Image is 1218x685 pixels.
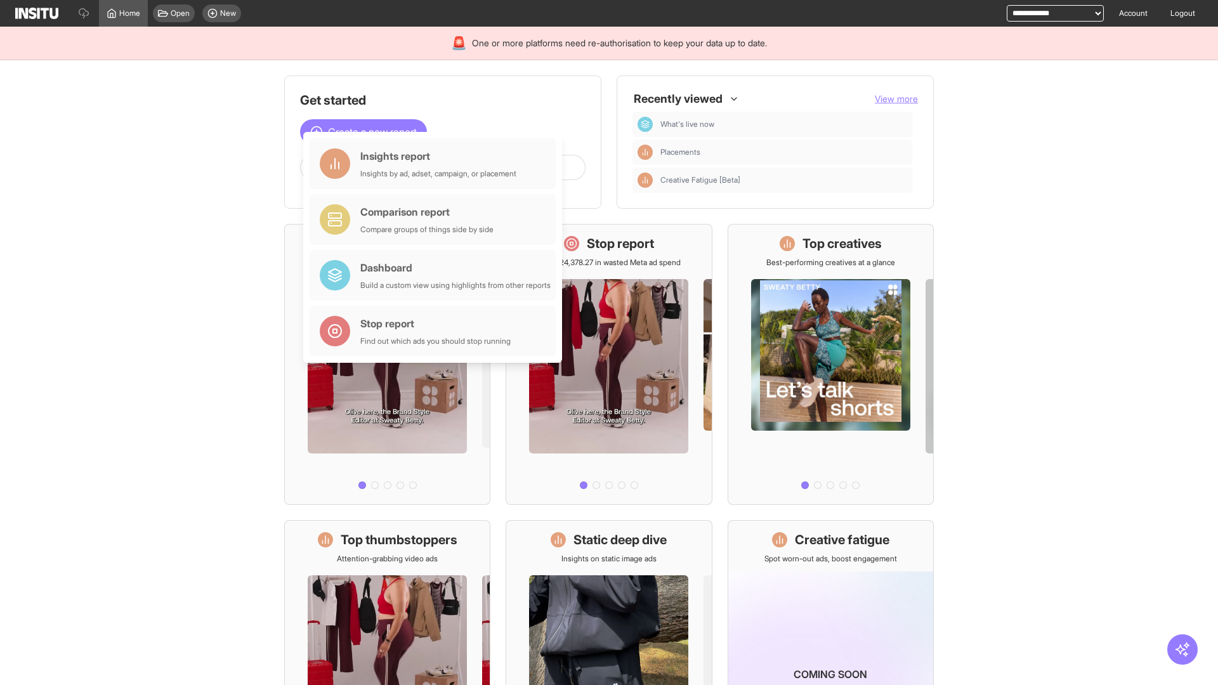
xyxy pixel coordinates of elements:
[506,224,712,505] a: Stop reportSave £24,378.27 in wasted Meta ad spend
[15,8,58,19] img: Logo
[561,554,657,564] p: Insights on static image ads
[360,148,516,164] div: Insights report
[220,8,236,18] span: New
[573,531,667,549] h1: Static deep dive
[660,119,714,129] span: What's live now
[537,258,681,268] p: Save £24,378.27 in wasted Meta ad spend
[360,225,494,235] div: Compare groups of things side by side
[587,235,654,252] h1: Stop report
[171,8,190,18] span: Open
[284,224,490,505] a: What's live nowSee all active ads instantly
[360,260,551,275] div: Dashboard
[728,224,934,505] a: Top creativesBest-performing creatives at a glance
[328,124,417,140] span: Create a new report
[660,175,740,185] span: Creative Fatigue [Beta]
[802,235,882,252] h1: Top creatives
[660,147,908,157] span: Placements
[638,117,653,132] div: Dashboard
[300,119,427,145] button: Create a new report
[300,91,586,109] h1: Get started
[360,169,516,179] div: Insights by ad, adset, campaign, or placement
[119,8,140,18] span: Home
[360,280,551,290] div: Build a custom view using highlights from other reports
[875,93,918,105] button: View more
[660,147,700,157] span: Placements
[451,34,467,52] div: 🚨
[360,204,494,219] div: Comparison report
[638,173,653,188] div: Insights
[660,119,908,129] span: What's live now
[337,554,438,564] p: Attention-grabbing video ads
[341,531,457,549] h1: Top thumbstoppers
[875,93,918,104] span: View more
[472,37,767,49] span: One or more platforms need re-authorisation to keep your data up to date.
[360,336,511,346] div: Find out which ads you should stop running
[360,316,511,331] div: Stop report
[638,145,653,160] div: Insights
[766,258,895,268] p: Best-performing creatives at a glance
[660,175,908,185] span: Creative Fatigue [Beta]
